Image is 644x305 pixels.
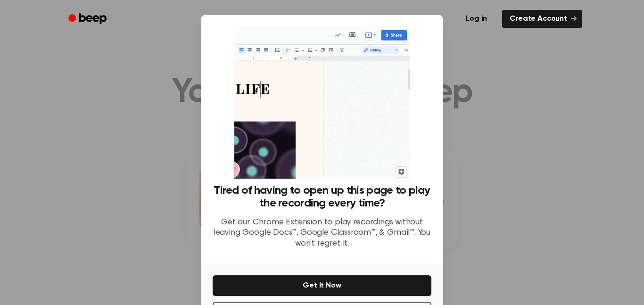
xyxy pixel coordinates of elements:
a: Log in [456,8,496,30]
h3: Tired of having to open up this page to play the recording every time? [213,184,431,210]
a: Beep [62,10,115,28]
button: Get It Now [213,275,431,296]
img: Beep extension in action [234,26,409,179]
a: Create Account [502,10,582,28]
p: Get our Chrome Extension to play recordings without leaving Google Docs™, Google Classroom™, & Gm... [213,217,431,249]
